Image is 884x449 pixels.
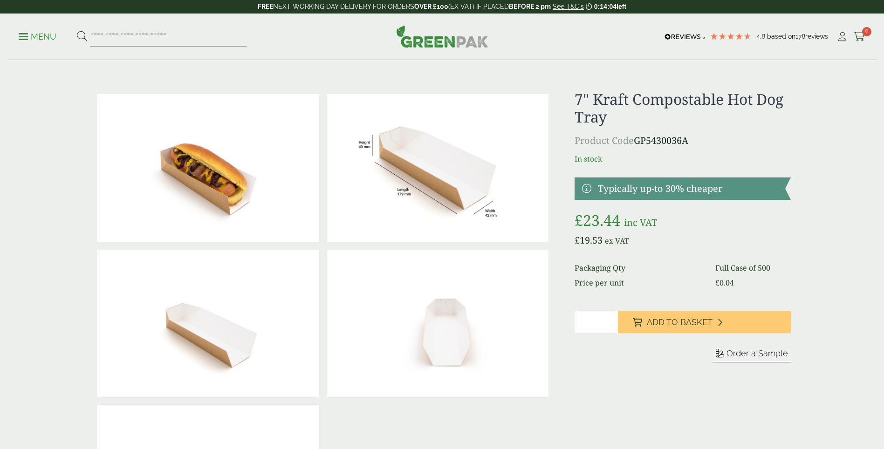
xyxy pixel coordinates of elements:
[553,3,584,10] a: See T&C's
[19,31,56,41] a: Menu
[710,32,752,41] div: 4.78 Stars
[715,278,720,288] span: £
[805,33,828,40] span: reviews
[862,27,871,36] span: 0
[618,311,791,333] button: Add to Basket
[726,348,788,358] span: Order a Sample
[327,250,548,398] img: 7 Kraft Hotdog Tray Front (Large)
[647,317,713,327] span: Add to Basket
[605,236,629,246] span: ex VAT
[836,32,848,41] i: My Account
[715,262,790,273] dd: Full Case of 500
[854,32,865,41] i: Cart
[575,90,790,126] h1: 7" Kraft Compostable Hot Dog Tray
[767,33,795,40] span: Based on
[258,3,273,10] strong: FREE
[575,234,580,246] span: £
[414,3,448,10] strong: OVER £100
[665,34,705,40] img: REVIEWS.io
[713,348,791,362] button: Order a Sample
[575,210,620,230] bdi: 23.44
[97,250,319,398] img: 7 Kraft Hotdog Tray Side (Large)
[624,216,657,229] span: inc VAT
[575,134,790,148] p: GP5430036A
[756,33,767,40] span: 4.8
[795,33,805,40] span: 178
[509,3,551,10] strong: BEFORE 2 pm
[97,94,319,242] img: 7 Kraft Hotdog Tray (Large)
[575,262,704,273] dt: Packaging Qty
[715,278,734,288] bdi: 0.04
[617,3,626,10] span: left
[575,277,704,288] dt: Price per unit
[575,153,790,164] p: In stock
[575,234,603,246] bdi: 19.53
[575,134,634,147] span: Product Code
[854,30,865,44] a: 0
[327,94,548,242] img: HotdogTray_7
[594,3,617,10] span: 0:14:04
[396,25,488,48] img: GreenPak Supplies
[19,31,56,42] p: Menu
[575,210,583,230] span: £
